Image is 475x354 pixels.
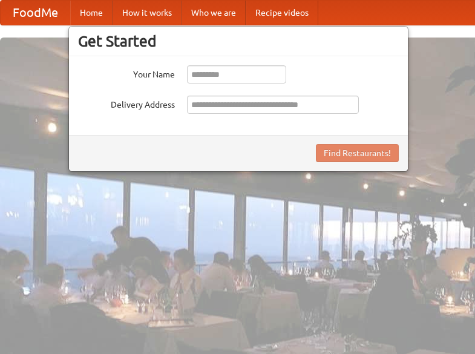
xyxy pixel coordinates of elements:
[78,96,175,111] label: Delivery Address
[1,1,70,25] a: FoodMe
[78,32,399,50] h3: Get Started
[182,1,246,25] a: Who we are
[316,144,399,162] button: Find Restaurants!
[70,1,113,25] a: Home
[78,65,175,80] label: Your Name
[113,1,182,25] a: How it works
[246,1,318,25] a: Recipe videos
